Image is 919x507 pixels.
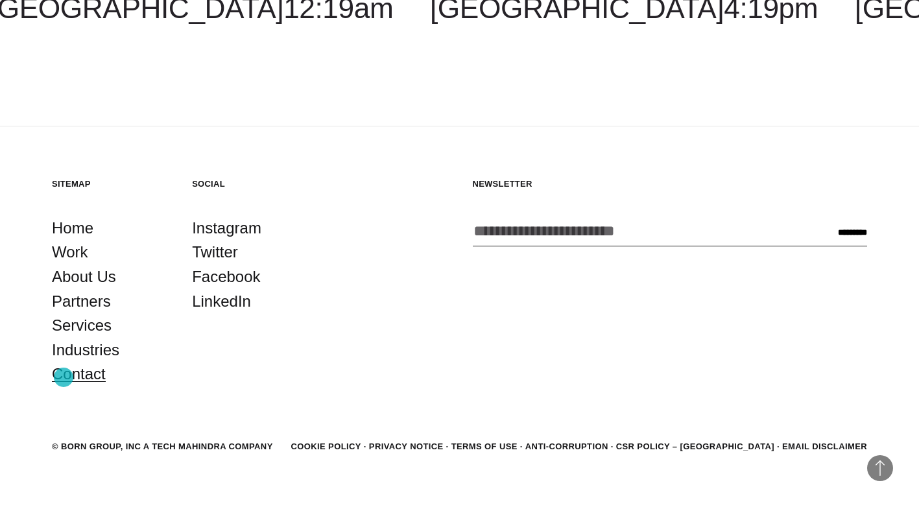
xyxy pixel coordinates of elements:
h5: Sitemap [52,178,166,189]
a: Work [52,240,88,265]
div: © BORN GROUP, INC A Tech Mahindra Company [52,440,273,453]
a: Email Disclaimer [782,442,867,451]
a: Anti-Corruption [525,442,608,451]
a: Privacy Notice [369,442,444,451]
a: Partners [52,289,111,314]
a: About Us [52,265,116,289]
a: CSR POLICY – [GEOGRAPHIC_DATA] [616,442,774,451]
a: Facebook [192,265,260,289]
a: Terms of Use [451,442,518,451]
a: Services [52,313,112,338]
h5: Newsletter [473,178,868,189]
h5: Social [192,178,306,189]
a: LinkedIn [192,289,251,314]
a: Cookie Policy [291,442,361,451]
a: Instagram [192,216,261,241]
a: Industries [52,338,119,362]
button: Back to Top [867,455,893,481]
a: Twitter [192,240,238,265]
a: Contact [52,362,106,386]
a: Home [52,216,93,241]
